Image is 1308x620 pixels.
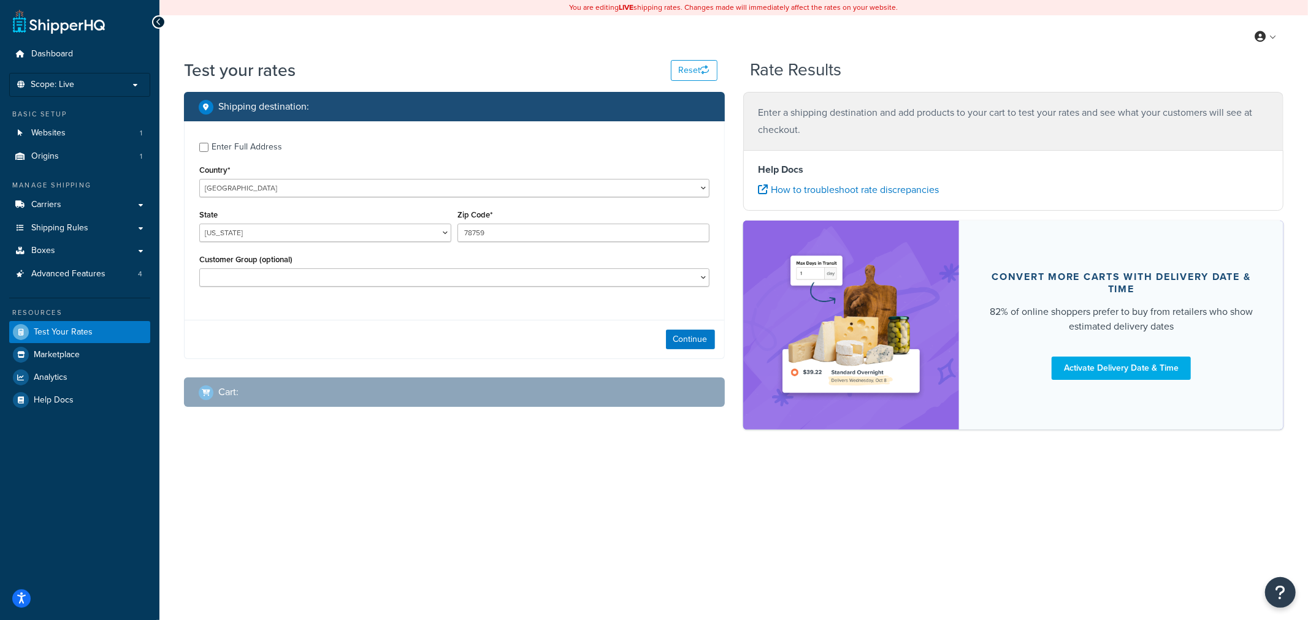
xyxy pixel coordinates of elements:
li: Websites [9,122,150,145]
a: Test Your Rates [9,321,150,343]
a: Activate Delivery Date & Time [1052,357,1191,380]
a: Boxes [9,240,150,262]
span: Carriers [31,200,61,210]
a: Shipping Rules [9,217,150,240]
span: 1 [140,151,142,162]
span: Scope: Live [31,80,74,90]
div: Basic Setup [9,109,150,119]
p: Enter a shipping destination and add products to your cart to test your rates and see what your c... [759,104,1269,138]
button: Reset [671,60,717,81]
h1: Test your rates [184,58,296,82]
b: LIVE [619,2,634,13]
div: Manage Shipping [9,180,150,191]
span: 4 [138,269,142,279]
span: 1 [140,128,142,138]
input: Enter Full Address [199,143,208,152]
span: Test Your Rates [34,327,93,338]
label: State [199,210,218,219]
h4: Help Docs [759,162,1269,177]
label: Customer Group (optional) [199,255,293,264]
span: Analytics [34,372,67,383]
a: How to troubleshoot rate discrepancies [759,183,939,197]
li: Advanced Features [9,263,150,285]
a: Origins1 [9,145,150,168]
label: Zip Code* [457,210,492,219]
div: 82% of online shoppers prefer to buy from retailers who show estimated delivery dates [989,304,1254,334]
a: Dashboard [9,43,150,66]
img: feature-image-ddt-36eae7f7280da8017bfb280eaccd9c446f90b1fe08728e4019434db127062ab4.png [774,239,928,411]
a: Advanced Features4 [9,263,150,285]
a: Help Docs [9,389,150,411]
div: Convert more carts with delivery date & time [989,271,1254,295]
div: Resources [9,308,150,318]
div: Enter Full Address [212,138,282,156]
a: Analytics [9,366,150,388]
button: Open Resource Center [1265,577,1296,608]
span: Shipping Rules [31,223,88,233]
a: Marketplace [9,344,150,366]
span: Dashboard [31,49,73,59]
span: Websites [31,128,66,138]
h2: Rate Results [750,61,841,80]
span: Help Docs [34,395,74,406]
span: Boxes [31,246,55,256]
li: Origins [9,145,150,168]
label: Country* [199,165,230,175]
span: Origins [31,151,59,162]
button: Continue [666,330,715,349]
span: Marketplace [34,350,80,360]
a: Carriers [9,194,150,216]
span: Advanced Features [31,269,105,279]
a: Websites1 [9,122,150,145]
h2: Cart : [218,387,239,398]
h2: Shipping destination : [218,101,309,112]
